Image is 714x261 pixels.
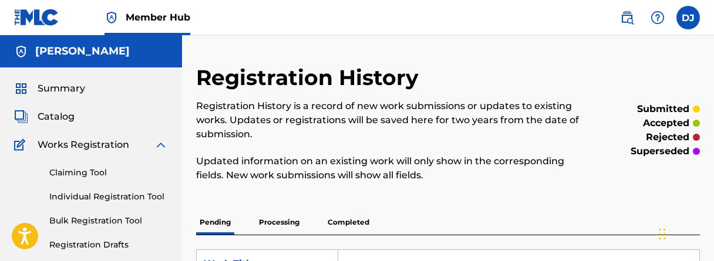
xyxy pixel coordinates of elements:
[38,82,85,96] span: Summary
[49,191,168,203] a: Individual Registration Tool
[49,167,168,179] a: Claiming Tool
[681,133,714,228] iframe: Resource Center
[324,210,373,235] p: Completed
[196,154,584,182] p: Updated information on an existing work will only show in the corresponding fields. New work subm...
[49,215,168,227] a: Bulk Registration Tool
[35,45,130,58] h5: Derrick James
[14,110,75,124] a: CatalogCatalog
[620,11,634,25] img: search
[126,11,190,24] span: Member Hub
[659,216,666,252] div: Drag
[646,130,689,144] p: rejected
[196,65,425,91] h2: Registration History
[14,9,59,26] img: MLC Logo
[49,239,168,251] a: Registration Drafts
[105,11,119,25] img: Top Rightsholder
[196,210,234,235] p: Pending
[655,205,714,261] iframe: Chat Widget
[14,110,28,124] img: Catalog
[196,99,584,141] p: Registration History is a record of new work submissions or updates to existing works. Updates or...
[255,210,303,235] p: Processing
[646,6,669,29] div: Help
[651,11,665,25] img: help
[637,102,689,116] p: submitted
[676,6,700,29] div: User Menu
[14,82,85,96] a: SummarySummary
[615,6,639,29] a: Public Search
[154,138,168,152] img: expand
[631,144,689,158] p: superseded
[14,82,28,96] img: Summary
[14,45,28,59] img: Accounts
[643,116,689,130] p: accepted
[38,110,75,124] span: Catalog
[38,138,129,152] span: Works Registration
[14,138,29,152] img: Works Registration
